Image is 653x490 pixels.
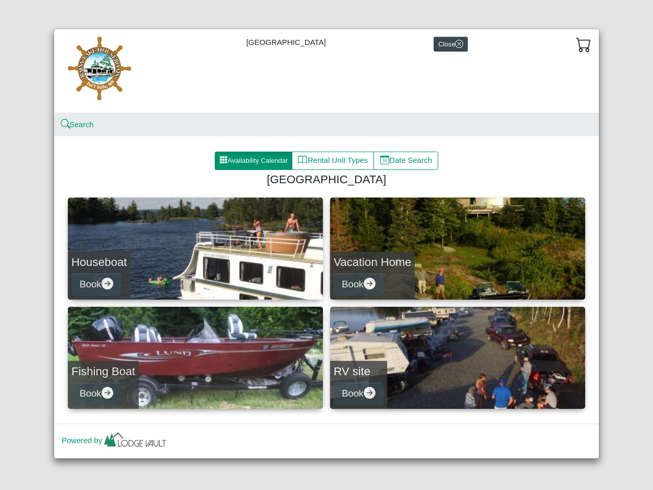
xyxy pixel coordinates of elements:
button: Bookarrow right circle fill [71,273,121,296]
svg: search [62,120,69,128]
h4: RV site [334,364,384,378]
img: 55466189-bbd8-41c3-ab33-5e957c8145a3.jpg [62,37,138,105]
h4: [GEOGRAPHIC_DATA] [72,173,581,186]
button: grid3x3 gap fillAvailability Calendar [215,152,292,170]
button: Bookarrow right circle fill [71,382,121,405]
svg: x circle [455,40,463,48]
button: Closex circle [434,37,468,52]
button: calendar dateDate Search [373,152,438,170]
svg: cart [576,37,591,52]
svg: arrow right circle fill [364,278,375,289]
svg: arrow right circle fill [102,387,113,399]
svg: calendar date [380,155,390,165]
a: searchSearch [62,120,94,129]
a: Powered by [62,436,168,445]
button: Bookarrow right circle fill [334,273,384,296]
svg: grid3x3 gap fill [219,156,228,164]
button: Bookarrow right circle fill [334,382,384,405]
h4: Fishing Boat [71,364,135,378]
svg: arrow right circle fill [102,278,113,289]
button: bookRental Unit Types [292,152,374,170]
svg: book [298,155,308,165]
svg: arrow right circle fill [364,387,375,399]
div: [GEOGRAPHIC_DATA] [54,29,599,113]
h4: Houseboat [71,255,127,269]
img: lv-small.ca335149.png [102,430,168,452]
h4: Vacation Home [334,255,411,269]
